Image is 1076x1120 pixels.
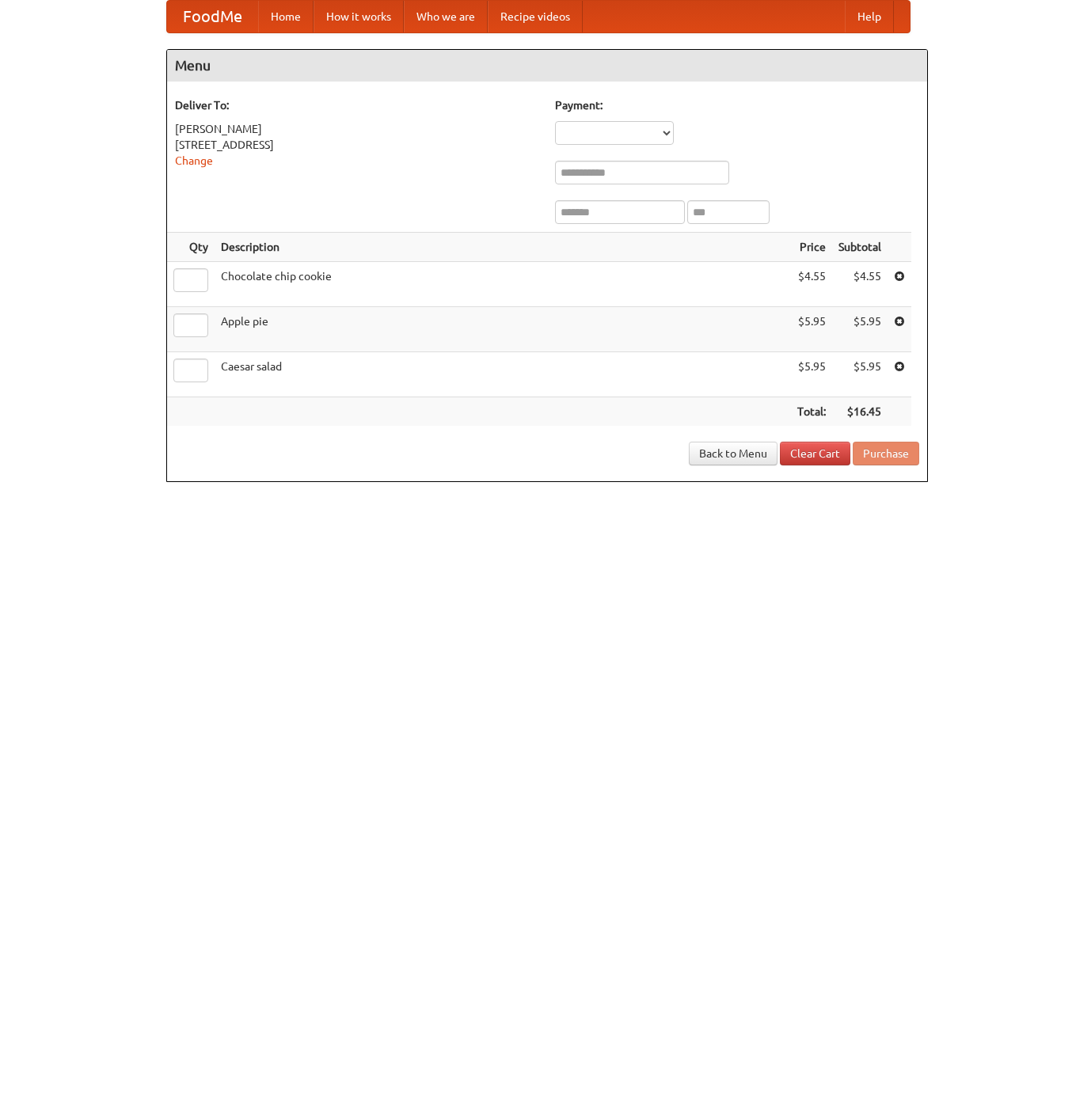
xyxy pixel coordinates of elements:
[845,1,894,32] a: Help
[853,442,919,465] button: Purchase
[314,1,404,32] a: How it works
[488,1,583,32] a: Recipe videos
[175,97,539,113] h5: Deliver To:
[555,97,919,113] h5: Payment:
[167,233,215,262] th: Qty
[175,154,213,167] a: Change
[832,307,888,352] td: $5.95
[404,1,488,32] a: Who we are
[791,397,832,427] th: Total:
[832,352,888,397] td: $5.95
[780,442,850,465] a: Clear Cart
[791,233,832,262] th: Price
[689,442,778,465] a: Back to Menu
[832,397,888,427] th: $16.45
[175,121,539,137] div: [PERSON_NAME]
[258,1,314,32] a: Home
[175,137,539,153] div: [STREET_ADDRESS]
[791,307,832,352] td: $5.95
[215,307,791,352] td: Apple pie
[215,233,791,262] th: Description
[215,262,791,307] td: Chocolate chip cookie
[791,262,832,307] td: $4.55
[167,50,927,82] h4: Menu
[167,1,258,32] a: FoodMe
[832,233,888,262] th: Subtotal
[791,352,832,397] td: $5.95
[832,262,888,307] td: $4.55
[215,352,791,397] td: Caesar salad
